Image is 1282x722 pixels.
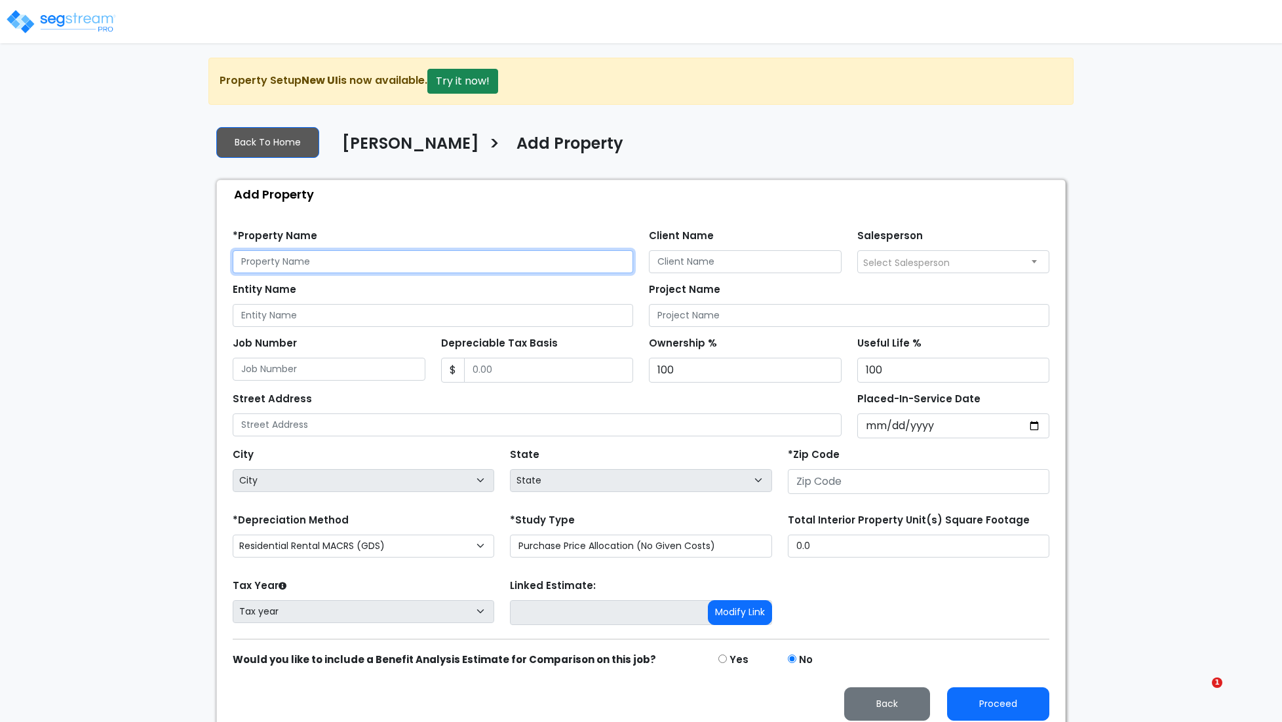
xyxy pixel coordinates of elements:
iframe: Intercom live chat [1185,677,1216,709]
button: Proceed [947,687,1049,721]
label: *Zip Code [788,447,840,463]
label: Client Name [649,229,714,244]
input: Property Name [233,250,633,273]
input: Street Address [233,413,842,436]
div: Property Setup is now available. [208,58,1074,105]
input: Project Name [649,304,1049,327]
input: 0.00 [464,358,634,383]
label: Entity Name [233,282,296,297]
label: *Property Name [233,229,317,244]
strong: Would you like to include a Benefit Analysis Estimate for Comparison on this job? [233,653,656,666]
input: Entity Name [233,304,633,327]
label: State [510,447,539,463]
label: Street Address [233,392,312,407]
h4: [PERSON_NAME] [342,134,479,157]
input: total square foot [788,535,1049,558]
label: No [799,653,813,668]
label: *Depreciation Method [233,513,349,528]
label: *Study Type [510,513,575,528]
button: Back [844,687,930,721]
button: Try it now! [427,69,498,94]
span: $ [441,358,465,383]
input: Job Number [233,358,425,381]
span: 1 [1212,677,1222,688]
label: Salesperson [857,229,923,244]
h4: Add Property [516,134,623,157]
button: Modify Link [708,600,772,625]
strong: New UI [301,73,338,88]
input: Zip Code [788,469,1049,494]
h3: > [489,133,500,159]
label: Tax Year [233,579,286,594]
label: Job Number [233,336,297,351]
a: [PERSON_NAME] [332,134,479,162]
a: Back To Home [216,127,319,158]
img: logo_pro_r.png [5,9,117,35]
label: Depreciable Tax Basis [441,336,558,351]
label: Total Interior Property Unit(s) Square Footage [788,513,1030,528]
label: Project Name [649,282,720,297]
input: Useful Life % [857,358,1050,383]
label: Placed-In-Service Date [857,392,981,407]
label: Useful Life % [857,336,922,351]
a: Back [834,694,941,711]
label: City [233,447,254,463]
div: Add Property [223,180,1065,208]
span: Select Salesperson [863,256,950,269]
label: Linked Estimate: [510,579,596,594]
input: Ownership % [649,358,842,383]
label: Ownership % [649,336,717,351]
input: Client Name [649,250,842,273]
label: Yes [729,653,748,668]
a: Add Property [507,134,623,162]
